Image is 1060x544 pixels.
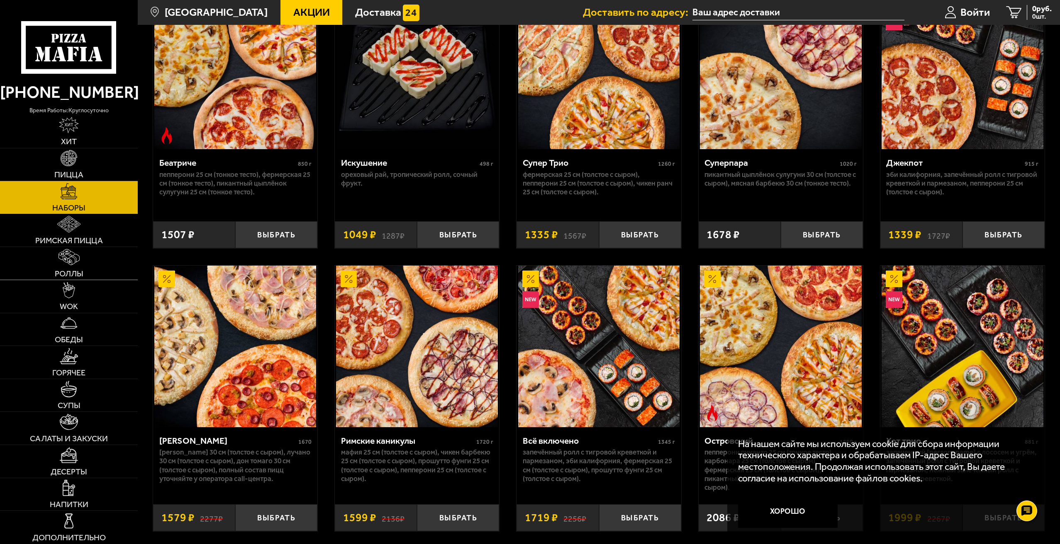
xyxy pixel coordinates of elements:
img: Акционный [158,271,175,287]
p: [PERSON_NAME] 30 см (толстое с сыром), Лучано 30 см (толстое с сыром), Дон Томаго 30 см (толстое ... [159,448,312,483]
img: Новинка [522,291,539,308]
span: Супы [58,401,80,410]
div: Джекпот [886,157,1023,168]
span: Салаты и закуски [30,435,108,443]
span: 1678 ₽ [707,229,740,240]
span: Роллы [55,270,83,278]
span: Доставить по адресу: [583,7,692,18]
p: Запечённый ролл с тигровой креветкой и пармезаном, Эби Калифорния, Фермерская 25 см (толстое с сы... [523,448,675,483]
button: Выбрать [963,221,1045,248]
p: Фермерская 25 см (толстое с сыром), Пепперони 25 см (толстое с сыром), Чикен Ранч 25 см (толстое ... [523,170,675,197]
button: Выбрать [235,504,317,531]
p: Пикантный цыплёнок сулугуни 30 см (толстое с сыром), Мясная Барбекю 30 см (тонкое тесто). [704,170,857,188]
span: Римская пицца [35,237,103,245]
span: 0 руб. [1032,5,1052,13]
span: 915 г [1025,160,1038,167]
span: Дополнительно [32,534,106,542]
img: Акционный [341,271,357,287]
button: Выбрать [599,221,681,248]
span: 1720 г [476,438,493,445]
p: Эби Калифорния, Запечённый ролл с тигровой креветкой и пармезаном, Пепперони 25 см (толстое с сыр... [886,170,1038,197]
s: 2277 ₽ [200,512,223,523]
div: Всё включено [523,435,656,446]
p: Ореховый рай, Тропический ролл, Сочный фрукт. [341,170,493,188]
a: АкционныйРимские каникулы [335,266,499,427]
button: Хорошо [738,495,838,528]
span: 1579 ₽ [161,512,195,523]
img: Острое блюдо [704,405,721,421]
img: Хот трио [882,266,1043,427]
span: 2086 ₽ [707,512,740,523]
span: 0 шт. [1032,13,1052,20]
p: На нашем сайте мы используем cookie для сбора информации технического характера и обрабатываем IP... [738,438,1029,484]
img: Острое блюдо [158,127,175,144]
img: Акционный [522,271,539,287]
a: АкционныйНовинкаВсё включено [517,266,681,427]
span: 1020 г [840,160,857,167]
div: Беатриче [159,157,296,168]
div: Искушение [341,157,478,168]
s: 1287 ₽ [382,229,405,240]
div: Супер Трио [523,157,656,168]
s: 1727 ₽ [927,229,950,240]
img: Всё включено [518,266,680,427]
s: 2256 ₽ [563,512,586,523]
img: Островский [700,266,862,427]
span: Десерты [51,468,87,476]
p: Пепперони 25 см (тонкое тесто), Фермерская 25 см (тонкое тесто), Пикантный цыплёнок сулугуни 25 с... [159,170,312,197]
button: Выбрать [417,221,499,248]
button: Выбрать [781,221,863,248]
button: Выбрать [417,504,499,531]
input: Ваш адрес доставки [692,5,904,20]
p: Пепперони Пиканто 25 см (тонкое тесто), Карбонара 25 см (толстое с сыром), Фермерская 25 см (толс... [704,448,857,492]
div: [PERSON_NAME] [159,435,296,446]
img: 15daf4d41897b9f0e9f617042186c801.svg [403,5,419,21]
span: Наборы [52,204,85,212]
span: 1260 г [658,160,675,167]
span: 1599 ₽ [343,512,376,523]
s: 1567 ₽ [563,229,586,240]
span: 1049 ₽ [343,229,376,240]
span: 850 г [298,160,312,167]
span: Напитки [50,500,88,509]
span: 1345 г [658,438,675,445]
span: Горячее [52,369,85,377]
button: Выбрать [235,221,317,248]
span: Пицца [54,171,83,179]
a: АкционныйНовинкаХот трио [880,266,1045,427]
a: АкционныйОстрое блюдоОстровский [699,266,863,427]
span: [GEOGRAPHIC_DATA] [165,7,268,18]
span: 1670 [298,438,312,445]
img: Римские каникулы [336,266,498,427]
div: Островский [704,435,838,446]
img: Новинка [886,291,902,308]
span: 1719 ₽ [525,512,558,523]
span: Доставка [355,7,401,18]
div: Римские каникулы [341,435,474,446]
span: 1507 ₽ [161,229,195,240]
span: Обеды [55,336,83,344]
span: Акции [293,7,330,18]
span: Войти [960,7,990,18]
span: Хит [61,138,77,146]
p: Мафия 25 см (толстое с сыром), Чикен Барбекю 25 см (толстое с сыром), Прошутто Фунги 25 см (толст... [341,448,493,483]
button: Выбрать [599,504,681,531]
span: 498 г [480,160,493,167]
img: Хет Трик [154,266,316,427]
span: 1339 ₽ [888,229,921,240]
img: Акционный [886,271,902,287]
span: WOK [60,302,78,311]
img: Акционный [704,271,721,287]
span: 1335 ₽ [525,229,558,240]
div: Суперпара [704,157,838,168]
s: 2136 ₽ [382,512,405,523]
a: АкционныйХет Трик [153,266,317,427]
